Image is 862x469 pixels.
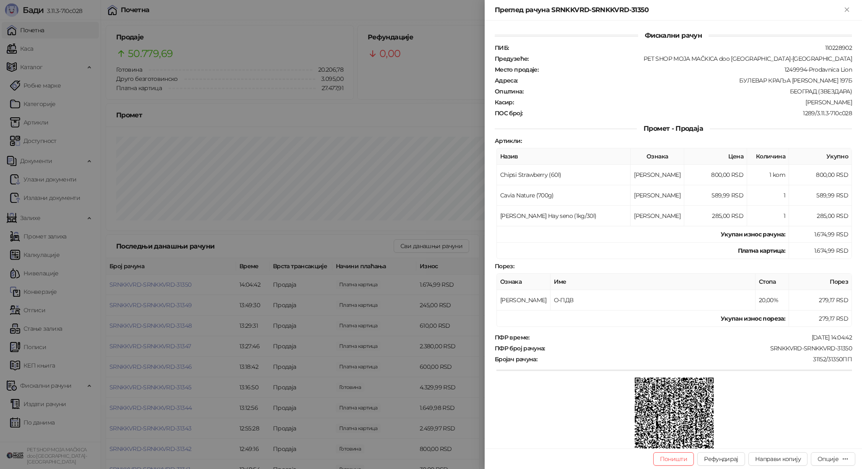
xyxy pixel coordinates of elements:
div: Преглед рачуна SRNKKVRD-SRNKKVRD-31350 [495,5,842,15]
td: [PERSON_NAME] [631,206,684,226]
strong: Укупан износ пореза: [721,315,785,322]
td: [PERSON_NAME] Hay seno (1kg/30l) [497,206,631,226]
strong: Касир : [495,98,514,106]
td: 1 [747,206,789,226]
div: БЕОГРАД (ЗВЕЗДАРА) [524,88,853,95]
button: Поништи [653,452,694,466]
strong: Укупан износ рачуна : [721,231,785,238]
td: 800,00 RSD [789,165,852,185]
td: 285,00 RSD [684,206,747,226]
strong: Артикли : [495,137,522,145]
td: 279,17 RSD [789,290,852,311]
button: Close [842,5,852,15]
strong: ПФР време : [495,334,530,341]
td: [PERSON_NAME] [631,165,684,185]
td: 20,00% [756,290,789,311]
td: Chipsi Strawberry (60l) [497,165,631,185]
button: Рефундирај [697,452,745,466]
strong: Адреса : [495,77,518,84]
img: QR код [635,378,714,457]
strong: Општина : [495,88,523,95]
button: Опције [811,452,855,466]
div: 1249994-Prodavnica Lion [539,66,853,73]
td: [PERSON_NAME] [631,185,684,206]
td: 1.674,99 RSD [789,226,852,243]
span: Фискални рачун [638,31,709,39]
div: 1289/3.11.3-710c028 [523,109,853,117]
div: [DATE] 14:04:42 [530,334,853,341]
span: Промет - Продаја [637,124,710,132]
strong: Порез : [495,262,514,270]
div: PET SHOP MOJA MAČKICA doo [GEOGRAPHIC_DATA]-[GEOGRAPHIC_DATA] [530,55,853,62]
th: Стопа [756,274,789,290]
th: Цена [684,148,747,165]
strong: ПФР број рачуна : [495,345,545,352]
button: Направи копију [748,452,807,466]
td: Cavia Nature (700g) [497,185,631,206]
th: Порез [789,274,852,290]
strong: ПИБ : [495,44,509,52]
div: [PERSON_NAME] [514,98,853,106]
td: 285,00 RSD [789,206,852,226]
th: Назив [497,148,631,165]
div: БУЛЕВАР КРАЉА [PERSON_NAME] 197Б [519,77,853,84]
strong: Платна картица : [738,247,785,254]
th: Укупно [789,148,852,165]
td: 589,99 RSD [684,185,747,206]
div: 110228902 [509,44,853,52]
div: SRNKKVRD-SRNKKVRD-31350 [546,345,853,352]
td: 1 kom [747,165,789,185]
td: О-ПДВ [550,290,756,311]
td: 279,17 RSD [789,311,852,327]
th: Ознака [497,274,550,290]
td: [PERSON_NAME] [497,290,550,311]
div: Опције [818,455,839,463]
th: Ознака [631,148,684,165]
span: Направи копију [755,455,801,463]
strong: Место продаје : [495,66,538,73]
td: 1 [747,185,789,206]
td: 800,00 RSD [684,165,747,185]
th: Име [550,274,756,290]
td: 1.674,99 RSD [789,243,852,259]
strong: ПОС број : [495,109,522,117]
td: 589,99 RSD [789,185,852,206]
strong: Предузеће : [495,55,529,62]
th: Количина [747,148,789,165]
div: 31152/31350ПП [538,355,853,363]
strong: Бројач рачуна : [495,355,537,363]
